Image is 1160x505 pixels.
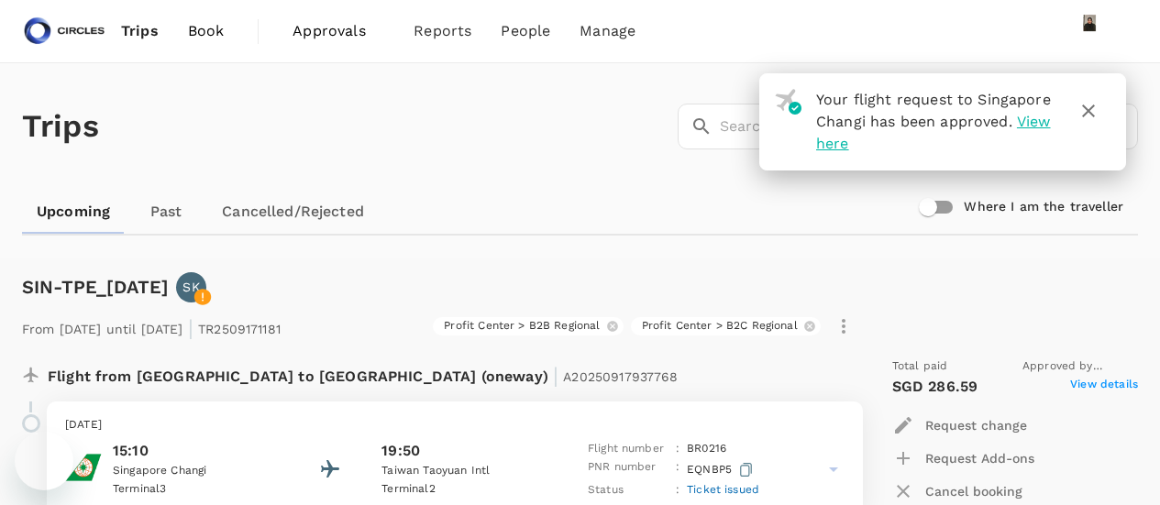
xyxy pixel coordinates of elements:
p: Terminal 2 [381,480,547,499]
p: Cancel booking [925,482,1022,500]
p: : [676,440,679,458]
img: Azizi Ratna Yulis Mohd Zin [1072,13,1109,49]
span: People [501,20,550,42]
span: Trips [121,20,159,42]
iframe: Number of unread messages [59,428,95,446]
p: From [DATE] until [DATE] TR2509171181 [22,310,281,343]
span: Reports [414,20,471,42]
p: : [676,481,679,500]
h1: Trips [22,63,99,190]
span: Your flight request to Singapore Changi has been approved. [816,91,1051,130]
span: Profit Center > B2C Regional [631,318,809,334]
p: [DATE] [65,416,845,434]
span: | [188,315,193,341]
p: Taiwan Taoyuan Intl [381,462,547,480]
p: 19:50 [381,440,420,462]
span: Book [188,20,225,42]
button: Request Add-ons [892,442,1034,475]
p: EQNBP5 [687,458,757,481]
a: Past [125,190,207,234]
span: Profit Center > B2B Regional [433,318,611,334]
p: BR 0216 [687,440,726,458]
img: EVA Airways [65,449,102,486]
button: Request change [892,409,1027,442]
span: Approved by [1022,357,1138,376]
span: A20250917937768 [563,369,678,384]
p: SGD 286.59 [892,376,978,398]
span: Approvals [293,20,384,42]
span: Total paid [892,357,948,376]
img: flight-approved [775,89,801,115]
p: Request change [925,416,1027,434]
div: Profit Center > B2C Regional [631,317,821,335]
p: Request Add-ons [925,449,1034,467]
p: : [676,458,679,481]
span: | [553,363,558,389]
img: Circles [22,11,106,51]
span: Ticket issued [687,483,759,496]
span: View details [1070,376,1138,398]
span: Manage [580,20,635,42]
input: Search by travellers, trips, or destination, label, team [720,104,1138,149]
iframe: Button to launch messaging window, 1 unread message [15,432,73,490]
p: Status [588,481,668,500]
a: Upcoming [22,190,125,234]
div: Profit Center > B2B Regional [433,317,623,335]
p: Singapore Changi [113,462,278,480]
p: Flight from [GEOGRAPHIC_DATA] to [GEOGRAPHIC_DATA] (oneway) [48,357,679,390]
p: SK [182,278,199,296]
p: Terminal 3 [113,480,278,499]
h6: SIN-TPE_[DATE] [22,272,169,302]
p: Flight number [588,440,668,458]
h6: Where I am the traveller [964,197,1123,217]
p: PNR number [588,458,668,481]
a: Cancelled/Rejected [207,190,379,234]
p: 15:10 [113,440,278,462]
